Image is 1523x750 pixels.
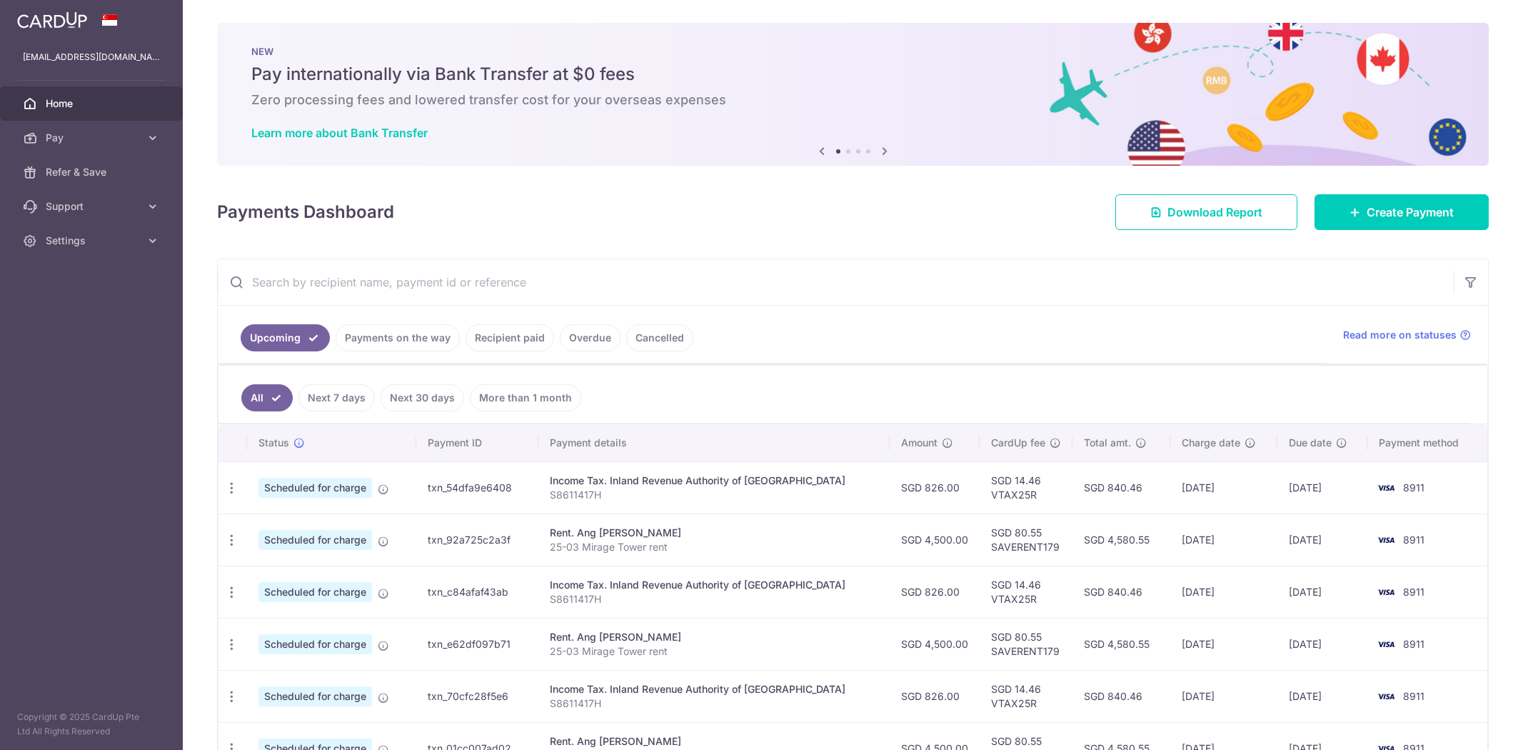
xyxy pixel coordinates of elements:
td: [DATE] [1170,461,1277,514]
th: Payment ID [416,424,538,461]
p: NEW [251,46,1454,57]
img: Bank Card [1372,584,1400,601]
span: 8911 [1403,690,1424,702]
a: Upcoming [241,324,330,351]
span: Scheduled for charge [258,634,372,654]
td: SGD 826.00 [890,670,980,722]
a: More than 1 month [470,384,581,411]
a: Overdue [560,324,620,351]
td: [DATE] [1170,514,1277,566]
a: Learn more about Bank Transfer [251,126,428,140]
td: [DATE] [1277,461,1367,514]
h5: Pay internationally via Bank Transfer at $0 fees [251,63,1454,86]
td: [DATE] [1277,514,1367,566]
a: Next 30 days [381,384,464,411]
td: [DATE] [1170,566,1277,618]
p: S8611417H [550,488,879,502]
div: Rent. Ang [PERSON_NAME] [550,734,879,749]
td: [DATE] [1277,566,1367,618]
span: Scheduled for charge [258,478,372,498]
div: Rent. Ang [PERSON_NAME] [550,630,879,644]
td: [DATE] [1277,618,1367,670]
span: CardUp fee [991,436,1045,450]
td: txn_c84afaf43ab [416,566,538,618]
span: Due date [1289,436,1332,450]
a: Recipient paid [466,324,554,351]
span: Charge date [1182,436,1240,450]
td: SGD 4,580.55 [1072,618,1170,670]
span: Create Payment [1367,204,1454,221]
p: 25-03 Mirage Tower rent [550,540,879,554]
th: Payment details [538,424,890,461]
td: SGD 14.46 VTAX25R [980,461,1072,514]
span: Settings [46,234,140,248]
span: Refer & Save [46,165,140,179]
h4: Payments Dashboard [217,199,394,225]
td: SGD 840.46 [1072,461,1170,514]
div: Income Tax. Inland Revenue Authority of [GEOGRAPHIC_DATA] [550,578,879,592]
p: S8611417H [550,696,879,711]
span: Download Report [1167,204,1262,221]
span: 8911 [1403,534,1424,546]
img: Bank Card [1372,636,1400,653]
p: 25-03 Mirage Tower rent [550,644,879,659]
td: SGD 80.55 SAVERENT179 [980,514,1072,566]
td: SGD 80.55 SAVERENT179 [980,618,1072,670]
a: Next 7 days [298,384,375,411]
img: Bank Card [1372,688,1400,705]
span: Scheduled for charge [258,686,372,706]
div: Income Tax. Inland Revenue Authority of [GEOGRAPHIC_DATA] [550,474,879,488]
td: SGD 826.00 [890,461,980,514]
span: Scheduled for charge [258,530,372,550]
p: S8611417H [550,592,879,606]
input: Search by recipient name, payment id or reference [218,259,1454,305]
span: 8911 [1403,481,1424,494]
td: SGD 4,580.55 [1072,514,1170,566]
span: Total amt. [1084,436,1131,450]
span: Home [46,96,140,111]
img: Bank Card [1372,531,1400,549]
th: Payment method [1367,424,1487,461]
a: Download Report [1115,194,1297,230]
img: Bank transfer banner [217,23,1489,166]
img: Bank Card [1372,479,1400,496]
span: Pay [46,131,140,145]
span: 8911 [1403,638,1424,650]
span: Amount [901,436,938,450]
div: Income Tax. Inland Revenue Authority of [GEOGRAPHIC_DATA] [550,682,879,696]
td: SGD 4,500.00 [890,618,980,670]
div: Rent. Ang [PERSON_NAME] [550,526,879,540]
td: SGD 840.46 [1072,670,1170,722]
a: Read more on statuses [1343,328,1471,342]
span: Support [46,199,140,214]
td: [DATE] [1170,670,1277,722]
td: SGD 14.46 VTAX25R [980,566,1072,618]
p: [EMAIL_ADDRESS][DOMAIN_NAME] [23,50,160,64]
img: CardUp [17,11,87,29]
td: SGD 14.46 VTAX25R [980,670,1072,722]
td: SGD 840.46 [1072,566,1170,618]
td: [DATE] [1170,618,1277,670]
td: SGD 826.00 [890,566,980,618]
span: Status [258,436,289,450]
td: txn_e62df097b71 [416,618,538,670]
span: Read more on statuses [1343,328,1457,342]
td: txn_92a725c2a3f [416,514,538,566]
td: SGD 4,500.00 [890,514,980,566]
a: Payments on the way [336,324,460,351]
td: txn_70cfc28f5e6 [416,670,538,722]
td: [DATE] [1277,670,1367,722]
td: txn_54dfa9e6408 [416,461,538,514]
a: Create Payment [1315,194,1489,230]
span: 8911 [1403,586,1424,598]
span: Scheduled for charge [258,582,372,602]
a: Cancelled [626,324,693,351]
h6: Zero processing fees and lowered transfer cost for your overseas expenses [251,91,1454,109]
a: All [241,384,293,411]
